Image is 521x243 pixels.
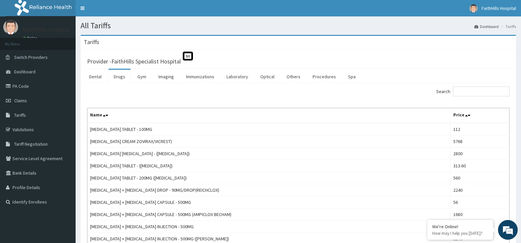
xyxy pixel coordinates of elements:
[3,168,125,191] textarea: Type your message and hit 'Enter'
[132,70,152,84] a: Gym
[451,160,509,172] td: 313.60
[84,70,107,84] a: Dental
[87,208,451,221] td: [MEDICAL_DATA] + [MEDICAL_DATA] CAPSULE - 500MG (AMPICLOX BECHAM)
[23,27,70,33] p: FaithHills Hospital
[14,141,48,147] span: Tariff Negotiation
[81,21,516,30] h1: All Tariffs
[474,24,499,29] a: Dashboard
[14,98,27,104] span: Claims
[451,123,509,135] td: 112
[451,108,509,123] th: Price
[307,70,341,84] a: Procedures
[3,20,18,35] img: User Image
[451,208,509,221] td: 1680
[453,86,509,96] input: Search:
[432,231,488,236] p: How may I help you today?
[87,108,451,123] th: Name
[451,135,509,148] td: 5768
[87,196,451,208] td: [MEDICAL_DATA] + [MEDICAL_DATA] CAPSULE - 500MG
[469,4,478,12] img: User Image
[34,37,110,45] div: Chat with us now
[221,70,253,84] a: Laboratory
[87,123,451,135] td: [MEDICAL_DATA] TABLET - 100MG
[183,52,193,61] span: St
[14,54,48,60] span: Switch Providers
[432,224,488,230] div: We're Online!
[451,172,509,184] td: 560
[255,70,280,84] a: Optical
[87,172,451,184] td: [MEDICAL_DATA] TABLET - 200MG ([MEDICAL_DATA])
[482,5,516,11] span: FaithHills Hospital
[108,70,130,84] a: Drugs
[87,135,451,148] td: [MEDICAL_DATA] CREAM ZOVIRAX/VICREST)
[14,112,26,118] span: Tariffs
[12,33,27,49] img: d_794563401_company_1708531726252_794563401
[23,36,39,40] a: Online
[153,70,179,84] a: Imaging
[281,70,306,84] a: Others
[343,70,361,84] a: Spa
[87,160,451,172] td: [MEDICAL_DATA] TABLET - ([MEDICAL_DATA])
[84,39,99,45] h3: Tariffs
[436,86,509,96] label: Search:
[87,148,451,160] td: [MEDICAL_DATA] [MEDICAL_DATA] - ([MEDICAL_DATA])
[181,70,220,84] a: Immunizations
[451,196,509,208] td: 56
[87,221,451,233] td: [MEDICAL_DATA] + [MEDICAL_DATA] INJECTION - 500MG
[108,3,124,19] div: Minimize live chat window
[87,184,451,196] td: [MEDICAL_DATA] + [MEDICAL_DATA] DROP - 90MG/DROP(REICHCLOX)
[87,59,181,64] h3: Provider - FaithHills Specialist Hospital
[38,77,91,143] span: We're online!
[499,24,516,29] li: Tariffs
[451,148,509,160] td: 2800
[451,184,509,196] td: 2240
[14,69,36,75] span: Dashboard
